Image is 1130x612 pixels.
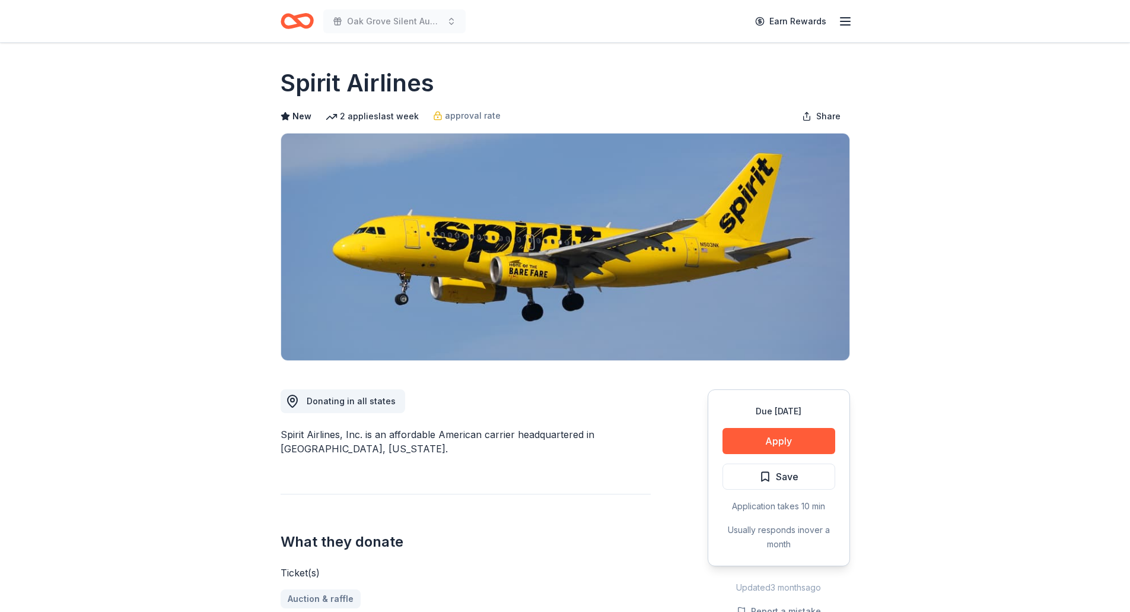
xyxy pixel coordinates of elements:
[281,7,314,35] a: Home
[281,66,434,100] h1: Spirit Airlines
[281,134,849,360] img: Image for Spirit Airlines
[748,11,833,32] a: Earn Rewards
[722,464,835,490] button: Save
[445,109,501,123] span: approval rate
[776,469,798,484] span: Save
[281,532,651,551] h2: What they donate
[281,566,651,580] div: Ticket(s)
[433,109,501,123] a: approval rate
[722,499,835,513] div: Application takes 10 min
[281,427,651,456] div: Spirit Airlines, Inc. is an affordable American carrier headquartered in [GEOGRAPHIC_DATA], [US_S...
[307,396,396,406] span: Donating in all states
[722,404,835,418] div: Due [DATE]
[347,14,442,28] span: Oak Grove Silent Auction
[281,589,361,608] a: Auction & raffle
[292,109,311,123] span: New
[722,428,835,454] button: Apply
[323,9,466,33] button: Oak Grove Silent Auction
[816,109,841,123] span: Share
[792,104,850,128] button: Share
[722,523,835,551] div: Usually responds in over a month
[326,109,419,123] div: 2 applies last week
[708,581,850,595] div: Updated 3 months ago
